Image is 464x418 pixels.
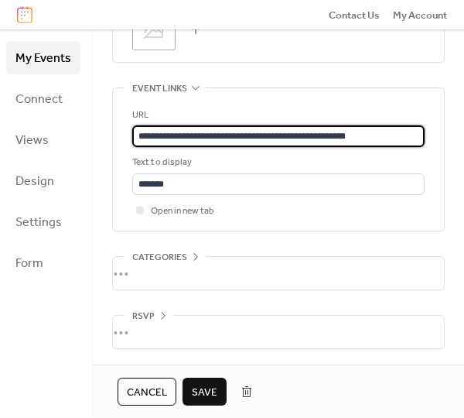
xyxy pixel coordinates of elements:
button: Save [183,378,227,406]
a: Form [6,246,80,279]
span: Views [15,128,49,152]
span: Cancel [127,385,167,400]
a: Design [6,164,80,197]
div: ••• [113,316,444,348]
span: Categories [132,249,187,265]
span: Save [192,385,217,400]
a: Settings [6,205,80,238]
span: Form [15,252,43,276]
a: Contact Us [329,7,380,22]
span: My Events [15,46,71,70]
span: Open in new tab [151,204,214,219]
a: Views [6,123,80,156]
a: Connect [6,82,80,115]
span: Connect [15,87,63,111]
span: Design [15,170,54,194]
div: ••• [113,257,444,290]
div: Text to display [132,155,421,170]
span: Contact Us [329,8,380,23]
span: My Account [393,8,447,23]
img: logo [17,6,32,23]
span: Settings [15,211,62,235]
span: Event links [132,81,187,96]
a: My Events [6,41,80,74]
a: My Account [393,7,447,22]
span: RSVP [132,308,155,324]
button: Cancel [118,378,176,406]
div: URL [132,108,421,123]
